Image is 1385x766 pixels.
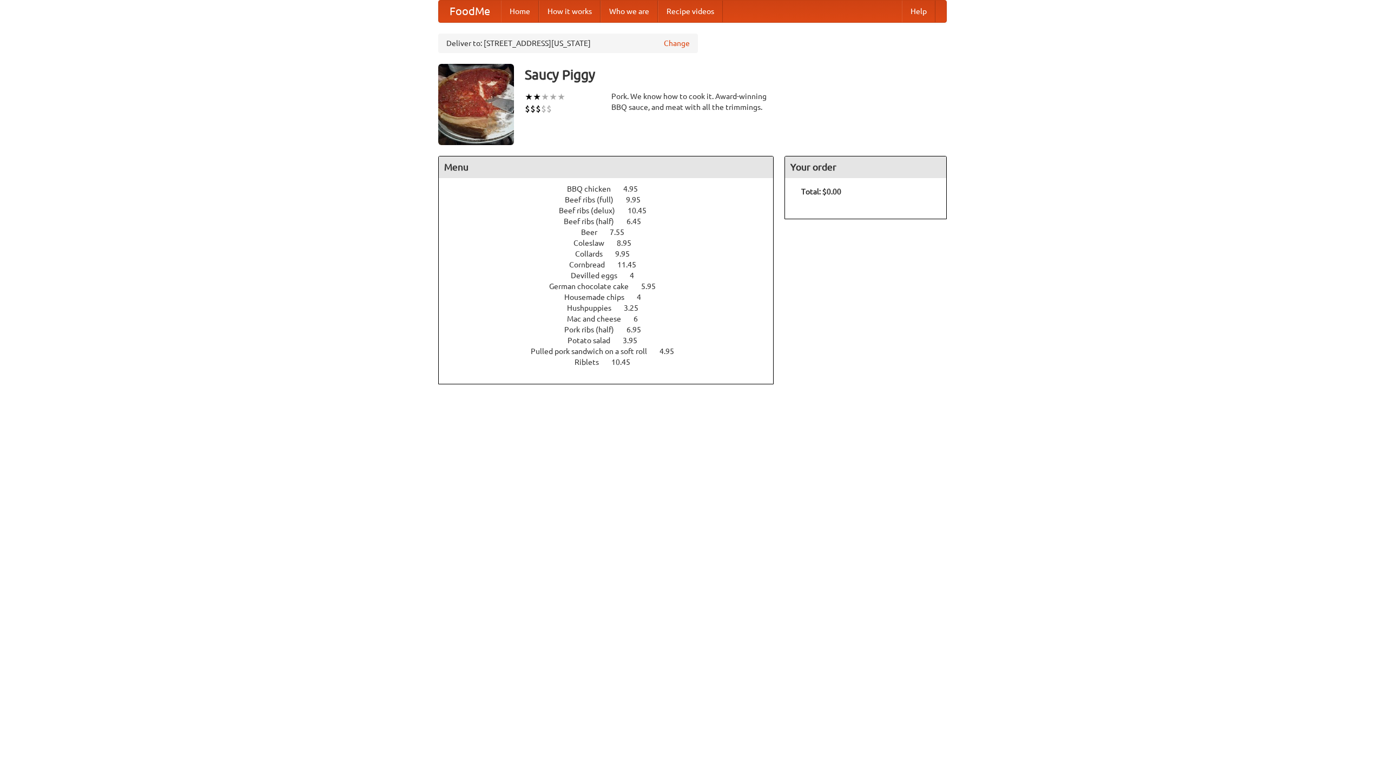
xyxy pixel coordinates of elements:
span: Cornbread [569,260,616,269]
span: 6.45 [626,217,652,226]
span: 9.95 [615,250,641,258]
a: Change [664,38,690,49]
span: 4 [637,293,652,302]
span: Collards [575,250,614,258]
h4: Menu [439,156,773,178]
a: Collards 9.95 [575,250,650,258]
a: Potato salad 3.95 [568,336,657,345]
a: Devilled eggs 4 [571,271,654,280]
li: $ [541,103,546,115]
li: $ [536,103,541,115]
a: Who we are [601,1,658,22]
a: Hushpuppies 3.25 [567,304,658,312]
li: ★ [533,91,541,103]
a: Pork ribs (half) 6.95 [564,325,661,334]
li: ★ [525,91,533,103]
span: 3.95 [623,336,648,345]
li: $ [530,103,536,115]
span: German chocolate cake [549,282,639,291]
a: Riblets 10.45 [575,358,650,366]
span: 11.45 [617,260,647,269]
a: Beef ribs (delux) 10.45 [559,206,667,215]
a: Beef ribs (half) 6.45 [564,217,661,226]
span: Pork ribs (half) [564,325,625,334]
a: Mac and cheese 6 [567,315,658,323]
span: Beef ribs (half) [564,217,625,226]
span: Beef ribs (full) [565,195,624,204]
span: 6.95 [626,325,652,334]
span: 6 [634,315,649,323]
a: Pulled pork sandwich on a soft roll 4.95 [531,347,694,356]
a: Cornbread 11.45 [569,260,656,269]
span: 3.25 [624,304,649,312]
div: Pork. We know how to cook it. Award-winning BBQ sauce, and meat with all the trimmings. [611,91,774,113]
span: 4.95 [659,347,685,356]
a: Recipe videos [658,1,723,22]
div: Deliver to: [STREET_ADDRESS][US_STATE] [438,34,698,53]
a: FoodMe [439,1,501,22]
a: Home [501,1,539,22]
span: Coleslaw [573,239,615,247]
img: angular.jpg [438,64,514,145]
a: Housemade chips 4 [564,293,661,302]
span: 4 [630,271,645,280]
li: $ [525,103,530,115]
span: Beef ribs (delux) [559,206,626,215]
span: Potato salad [568,336,621,345]
li: ★ [557,91,565,103]
a: Beer 7.55 [581,228,644,237]
a: German chocolate cake 5.95 [549,282,676,291]
span: BBQ chicken [567,185,622,193]
span: 5.95 [641,282,667,291]
span: Pulled pork sandwich on a soft roll [531,347,658,356]
span: 8.95 [617,239,642,247]
span: Riblets [575,358,610,366]
span: 7.55 [610,228,635,237]
li: ★ [549,91,557,103]
li: ★ [541,91,549,103]
span: Housemade chips [564,293,635,302]
span: 10.45 [611,358,641,366]
span: Mac and cheese [567,315,632,323]
a: Beef ribs (full) 9.95 [565,195,661,204]
h4: Your order [785,156,946,178]
span: 4.95 [623,185,649,193]
h3: Saucy Piggy [525,64,947,86]
a: How it works [539,1,601,22]
a: Coleslaw 8.95 [573,239,651,247]
span: 10.45 [628,206,657,215]
b: Total: $0.00 [801,187,841,196]
span: 9.95 [626,195,651,204]
span: Devilled eggs [571,271,628,280]
span: Hushpuppies [567,304,622,312]
a: Help [902,1,935,22]
span: Beer [581,228,608,237]
a: BBQ chicken 4.95 [567,185,658,193]
li: $ [546,103,552,115]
